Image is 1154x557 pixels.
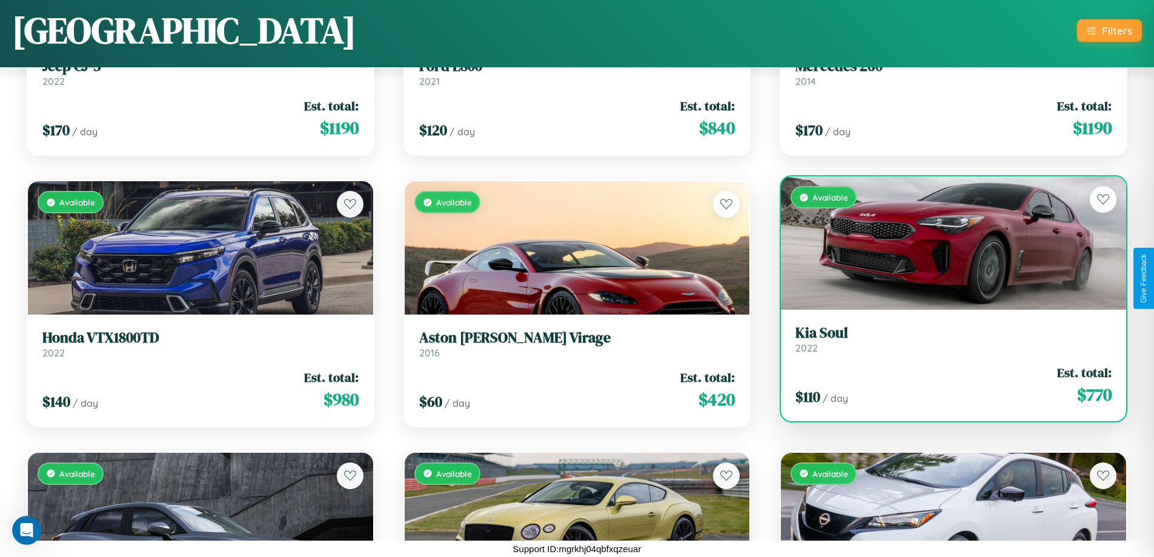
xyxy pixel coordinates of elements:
span: 2022 [795,342,818,354]
button: Filters [1077,19,1142,42]
span: Available [436,197,472,207]
div: Filters [1102,24,1132,37]
span: $ 170 [42,120,70,140]
span: $ 60 [419,392,442,412]
span: Available [436,469,472,479]
h1: [GEOGRAPHIC_DATA] [12,5,356,55]
span: $ 120 [419,120,447,140]
a: Honda VTX1800TD2022 [42,329,359,359]
span: / day [825,125,851,138]
span: Available [812,192,848,202]
p: Support ID: mgrkhj04qbfxqzeuar [513,541,642,557]
span: Available [59,469,95,479]
span: / day [73,397,98,409]
span: Available [812,469,848,479]
span: $ 770 [1077,382,1112,407]
span: $ 140 [42,392,70,412]
iframe: Intercom live chat [12,516,41,545]
span: Est. total: [1057,97,1112,115]
span: 2021 [419,75,440,87]
span: $ 110 [795,387,820,407]
a: Ford L8002021 [419,58,735,87]
span: Est. total: [304,369,359,386]
span: $ 170 [795,120,823,140]
h3: Aston [PERSON_NAME] Virage [419,329,735,347]
span: 2022 [42,347,65,359]
span: / day [823,392,848,404]
span: Est. total: [680,369,735,386]
span: $ 1190 [320,116,359,140]
h3: Kia Soul [795,324,1112,342]
a: Jeep CJ-52022 [42,58,359,87]
span: 2014 [795,75,816,87]
span: 2022 [42,75,65,87]
span: $ 840 [699,116,735,140]
a: Mercedes 2602014 [795,58,1112,87]
span: Available [59,197,95,207]
a: Aston [PERSON_NAME] Virage2016 [419,329,735,359]
div: Give Feedback [1139,254,1148,303]
span: / day [449,125,475,138]
a: Kia Soul2022 [795,324,1112,354]
span: / day [72,125,98,138]
span: Est. total: [304,97,359,115]
span: $ 980 [323,387,359,412]
span: $ 1190 [1073,116,1112,140]
span: / day [445,397,470,409]
span: Est. total: [1057,364,1112,381]
h3: Honda VTX1800TD [42,329,359,347]
span: Est. total: [680,97,735,115]
span: 2016 [419,347,440,359]
span: $ 420 [698,387,735,412]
